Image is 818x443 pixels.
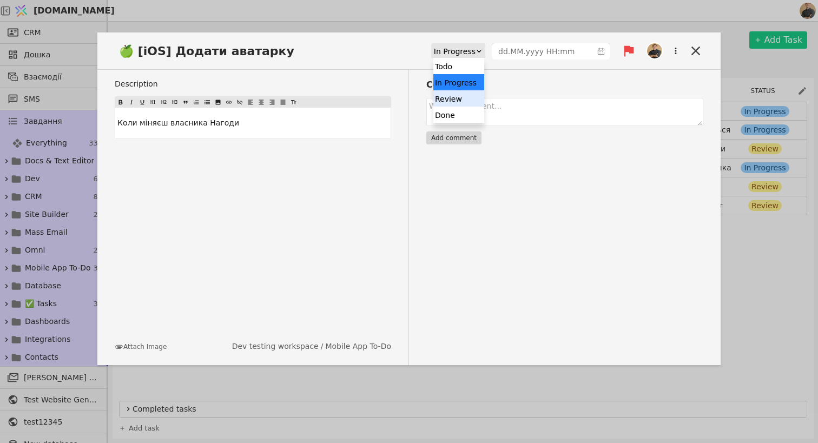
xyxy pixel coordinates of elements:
[115,342,167,352] button: Attach Image
[115,78,391,90] label: Description
[325,341,391,352] a: Mobile App To-Do
[597,48,605,55] svg: calender simple
[115,42,305,60] span: 🍏 [iOS] Додати аватарку
[426,78,703,91] h3: Comments
[117,118,239,127] span: Коли міняєш власника Нагоди
[434,44,476,59] div: In Progress
[647,43,662,58] img: Ol
[232,341,391,352] div: /
[232,341,319,352] a: Dev testing workspace
[433,90,484,107] div: Review
[433,74,484,90] div: In Progress
[433,58,484,74] div: Todo
[433,107,484,123] div: Done
[492,44,592,59] input: dd.MM.yyyy HH:mm
[426,131,481,144] button: Add comment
